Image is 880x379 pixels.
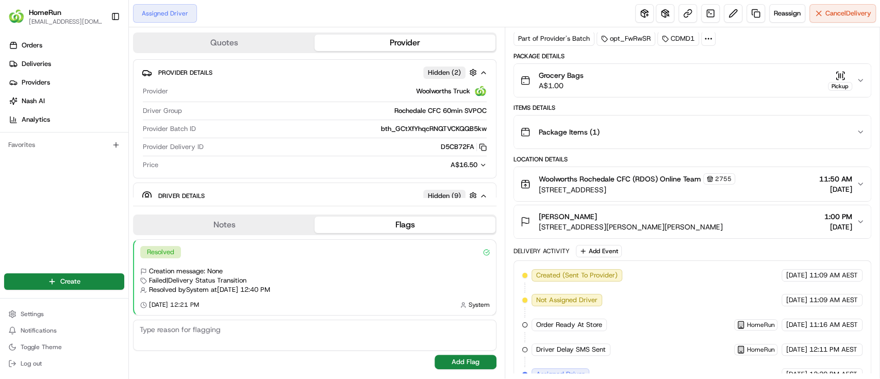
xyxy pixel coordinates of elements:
[4,93,128,109] a: Nash AI
[536,295,597,305] span: Not Assigned Driver
[539,70,584,80] span: Grocery Bags
[747,345,775,354] span: HomeRun
[22,115,50,124] span: Analytics
[4,273,124,290] button: Create
[786,295,807,305] span: [DATE]
[22,78,50,87] span: Providers
[539,127,600,137] span: Package Items ( 1 )
[576,245,622,257] button: Add Event
[22,96,45,106] span: Nash AI
[4,323,124,338] button: Notifications
[819,184,852,194] span: [DATE]
[786,320,807,329] span: [DATE]
[809,370,857,379] span: 12:20 PM AEST
[149,285,209,294] span: Resolved by System
[514,64,871,97] button: Grocery BagsA$1.00Pickup
[394,106,487,116] span: Rochedale CFC 60min SVPOC
[142,187,488,204] button: Driver DetailsHidden (9)
[747,321,775,329] span: HomeRun
[428,191,461,201] span: Hidden ( 9 )
[809,4,876,23] button: CancelDelivery
[4,340,124,354] button: Toggle Theme
[513,52,872,60] div: Package Details
[143,142,204,152] span: Provider Delivery ID
[428,68,461,77] span: Hidden ( 2 )
[211,285,270,294] span: at [DATE] 12:40 PM
[140,246,181,258] div: Resolved
[809,271,858,280] span: 11:09 AM AEST
[396,160,487,170] button: A$16.50
[539,174,701,184] span: Woolworths Rochedale CFC (RDOS) Online Team
[4,74,128,91] a: Providers
[786,271,807,280] span: [DATE]
[513,155,872,163] div: Location Details
[143,106,182,116] span: Driver Group
[536,345,606,354] span: Driver Delay SMS Sent
[60,277,80,286] span: Create
[158,69,212,77] span: Provider Details
[149,276,246,285] span: Failed | Delivery Status Transition
[786,345,807,354] span: [DATE]
[21,326,57,335] span: Notifications
[4,56,128,72] a: Deliveries
[8,8,25,25] img: HomeRun
[4,4,107,29] button: HomeRunHomeRun[EMAIL_ADDRESS][DOMAIN_NAME]
[21,343,62,351] span: Toggle Theme
[29,7,61,18] button: HomeRun
[4,37,128,54] a: Orders
[536,320,602,329] span: Order Ready At Store
[441,142,487,152] button: D5CB72FA
[828,82,852,91] div: Pickup
[314,217,495,233] button: Flags
[134,217,314,233] button: Notes
[4,356,124,371] button: Log out
[474,85,487,97] img: ww.png
[22,59,51,69] span: Deliveries
[514,167,871,201] button: Woolworths Rochedale CFC (RDOS) Online Team2755[STREET_ADDRESS]11:50 AM[DATE]
[158,192,205,200] span: Driver Details
[149,301,199,309] span: [DATE] 12:21 PM
[715,175,732,183] span: 2755
[513,104,872,112] div: Items Details
[381,124,487,134] span: bth_GCtXfYhqcRNQTVCKQQB5kw
[825,9,871,18] span: Cancel Delivery
[824,222,852,232] span: [DATE]
[828,71,852,91] button: Pickup
[539,80,584,91] span: A$1.00
[314,35,495,51] button: Provider
[469,301,490,309] span: System
[809,320,858,329] span: 11:16 AM AEST
[416,87,470,96] span: Woolworths Truck
[514,205,871,238] button: [PERSON_NAME][STREET_ADDRESS][PERSON_NAME][PERSON_NAME]1:00 PM[DATE]
[149,267,223,276] span: Creation message: None
[809,345,857,354] span: 12:11 PM AEST
[769,4,805,23] button: Reassign
[513,247,570,255] div: Delivery Activity
[142,64,488,81] button: Provider DetailsHidden (2)
[657,31,699,46] div: CDMD1
[435,355,496,369] button: Add Flag
[786,370,807,379] span: [DATE]
[536,370,585,379] span: Assigned Driver
[4,307,124,321] button: Settings
[29,18,103,26] button: [EMAIL_ADDRESS][DOMAIN_NAME]
[134,35,314,51] button: Quotes
[514,116,871,149] button: Package Items (1)
[809,295,858,305] span: 11:09 AM AEST
[819,174,852,184] span: 11:50 AM
[21,310,44,318] span: Settings
[21,359,42,368] span: Log out
[4,137,124,153] div: Favorites
[423,66,479,79] button: Hidden (2)
[539,222,723,232] span: [STREET_ADDRESS][PERSON_NAME][PERSON_NAME]
[22,41,42,50] span: Orders
[451,160,477,169] span: A$16.50
[143,124,196,134] span: Provider Batch ID
[423,189,479,202] button: Hidden (9)
[143,87,168,96] span: Provider
[143,160,158,170] span: Price
[774,9,801,18] span: Reassign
